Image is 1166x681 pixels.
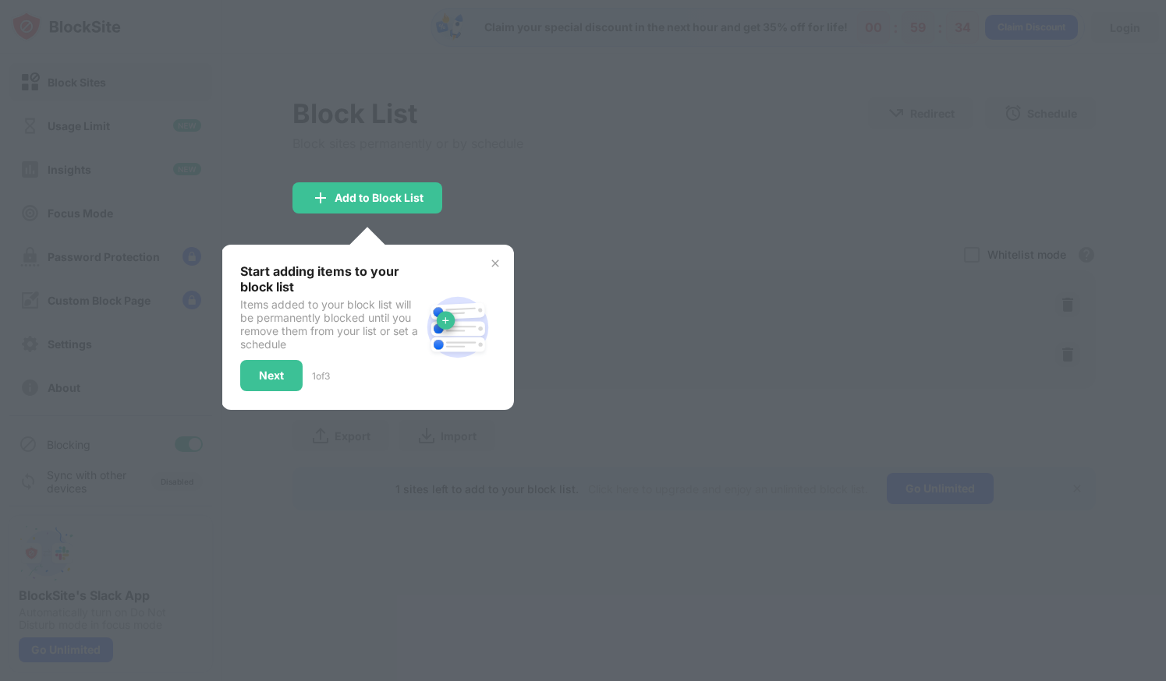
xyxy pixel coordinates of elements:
img: block-site.svg [420,290,495,365]
div: Next [259,369,284,382]
div: Start adding items to your block list [240,263,420,295]
div: Add to Block List [335,192,424,204]
div: 1 of 3 [312,370,330,382]
img: x-button.svg [489,257,501,270]
div: Items added to your block list will be permanently blocked until you remove them from your list o... [240,298,420,351]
